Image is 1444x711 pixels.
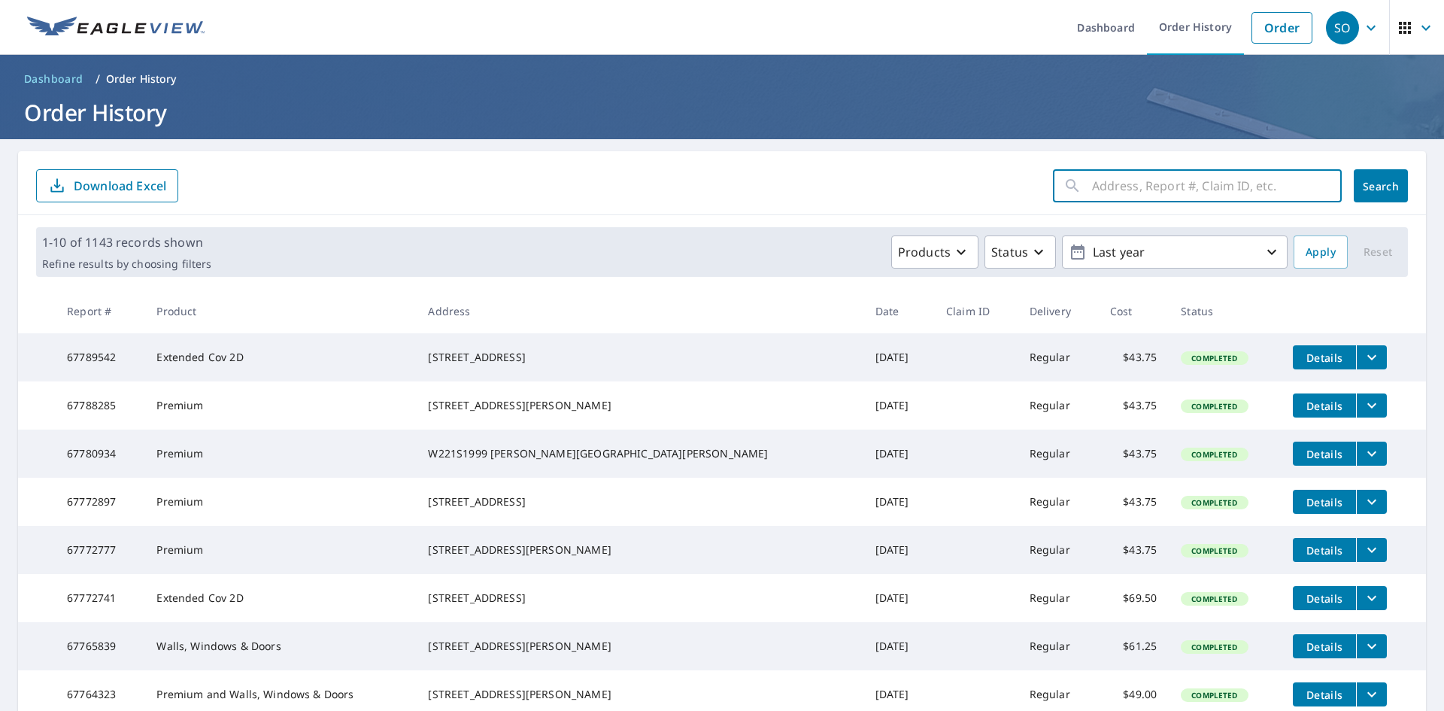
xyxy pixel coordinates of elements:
[144,430,416,478] td: Premium
[1098,289,1169,333] th: Cost
[55,478,144,526] td: 67772897
[1169,289,1281,333] th: Status
[1293,634,1356,658] button: detailsBtn-67765839
[1293,682,1356,706] button: detailsBtn-67764323
[1182,594,1246,604] span: Completed
[1098,381,1169,430] td: $43.75
[428,591,851,606] div: [STREET_ADDRESS]
[55,333,144,381] td: 67789542
[18,67,1426,91] nav: breadcrumb
[428,687,851,702] div: [STREET_ADDRESS][PERSON_NAME]
[144,526,416,574] td: Premium
[106,71,177,87] p: Order History
[1062,235,1288,269] button: Last year
[1293,490,1356,514] button: detailsBtn-67772897
[1356,586,1387,610] button: filesDropdownBtn-67772741
[1302,543,1347,558] span: Details
[1098,333,1169,381] td: $43.75
[1098,574,1169,622] td: $69.50
[1356,634,1387,658] button: filesDropdownBtn-67765839
[24,71,83,87] span: Dashboard
[1018,622,1098,670] td: Regular
[1018,526,1098,574] td: Regular
[863,381,934,430] td: [DATE]
[1182,353,1246,363] span: Completed
[1293,345,1356,369] button: detailsBtn-67789542
[18,97,1426,128] h1: Order History
[1018,289,1098,333] th: Delivery
[1018,430,1098,478] td: Regular
[144,574,416,622] td: Extended Cov 2D
[1098,478,1169,526] td: $43.75
[42,233,211,251] p: 1-10 of 1143 records shown
[1293,442,1356,466] button: detailsBtn-67780934
[428,639,851,654] div: [STREET_ADDRESS][PERSON_NAME]
[27,17,205,39] img: EV Logo
[1302,351,1347,365] span: Details
[428,350,851,365] div: [STREET_ADDRESS]
[18,67,89,91] a: Dashboard
[1366,179,1396,193] span: Search
[1356,682,1387,706] button: filesDropdownBtn-67764323
[1302,591,1347,606] span: Details
[863,333,934,381] td: [DATE]
[1302,640,1347,654] span: Details
[1356,490,1387,514] button: filesDropdownBtn-67772897
[1182,497,1246,508] span: Completed
[863,478,934,526] td: [DATE]
[1302,495,1347,509] span: Details
[863,574,934,622] td: [DATE]
[1302,447,1347,461] span: Details
[863,430,934,478] td: [DATE]
[42,257,211,271] p: Refine results by choosing filters
[1302,399,1347,413] span: Details
[1018,381,1098,430] td: Regular
[428,446,851,461] div: W221S1999 [PERSON_NAME][GEOGRAPHIC_DATA][PERSON_NAME]
[144,289,416,333] th: Product
[1018,333,1098,381] td: Regular
[428,494,851,509] div: [STREET_ADDRESS]
[1354,169,1408,202] button: Search
[55,289,144,333] th: Report #
[898,243,951,261] p: Products
[1182,642,1246,652] span: Completed
[1098,526,1169,574] td: $43.75
[1306,243,1336,262] span: Apply
[1182,690,1246,700] span: Completed
[1098,430,1169,478] td: $43.75
[1018,478,1098,526] td: Regular
[55,526,144,574] td: 67772777
[1356,393,1387,418] button: filesDropdownBtn-67788285
[1018,574,1098,622] td: Regular
[416,289,863,333] th: Address
[55,430,144,478] td: 67780934
[863,622,934,670] td: [DATE]
[984,235,1056,269] button: Status
[891,235,978,269] button: Products
[55,381,144,430] td: 67788285
[96,70,100,88] li: /
[991,243,1028,261] p: Status
[1251,12,1312,44] a: Order
[1326,11,1359,44] div: SO
[1092,165,1342,207] input: Address, Report #, Claim ID, etc.
[36,169,178,202] button: Download Excel
[1294,235,1348,269] button: Apply
[144,333,416,381] td: Extended Cov 2D
[144,622,416,670] td: Walls, Windows & Doors
[144,381,416,430] td: Premium
[1293,586,1356,610] button: detailsBtn-67772741
[55,622,144,670] td: 67765839
[1293,538,1356,562] button: detailsBtn-67772777
[144,478,416,526] td: Premium
[428,542,851,558] div: [STREET_ADDRESS][PERSON_NAME]
[1356,538,1387,562] button: filesDropdownBtn-67772777
[934,289,1018,333] th: Claim ID
[74,178,166,194] p: Download Excel
[1356,345,1387,369] button: filesDropdownBtn-67789542
[1182,545,1246,556] span: Completed
[1182,401,1246,412] span: Completed
[1182,449,1246,460] span: Completed
[1302,688,1347,702] span: Details
[1356,442,1387,466] button: filesDropdownBtn-67780934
